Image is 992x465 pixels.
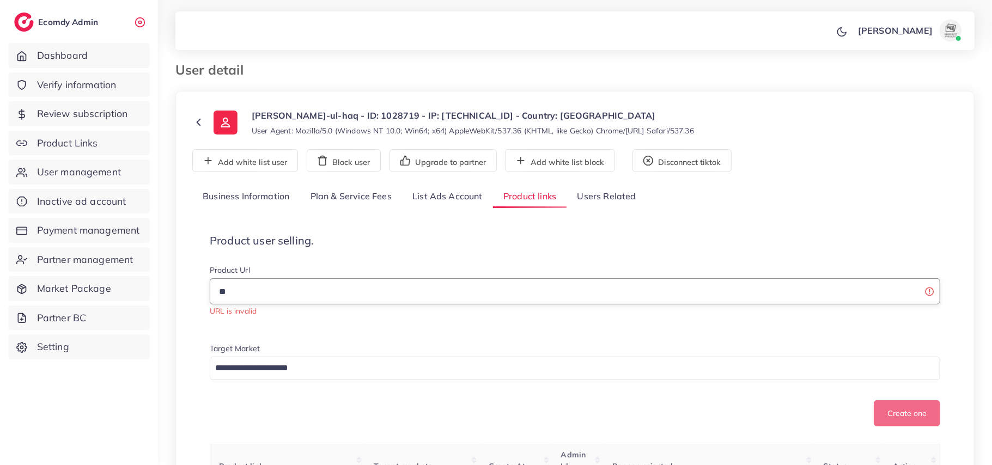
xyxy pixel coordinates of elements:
[14,13,34,32] img: logo
[252,125,694,136] small: User Agent: Mozilla/5.0 (Windows NT 10.0; Win64; x64) AppleWebKit/537.36 (KHTML, like Gecko) Chro...
[37,107,128,121] span: Review subscription
[210,306,257,315] small: URL is invalid
[210,343,260,354] label: Target Market
[37,165,121,179] span: User management
[37,48,88,63] span: Dashboard
[402,185,493,209] a: List Ads Account
[192,185,300,209] a: Business Information
[852,20,966,41] a: [PERSON_NAME]avatar
[192,149,298,172] button: Add white list user
[38,17,101,27] h2: Ecomdy Admin
[8,43,150,68] a: Dashboard
[8,305,150,331] a: Partner BC
[505,149,615,172] button: Add white list block
[37,253,133,267] span: Partner management
[8,334,150,359] a: Setting
[37,78,117,92] span: Verify information
[210,265,250,276] label: Product Url
[300,185,402,209] a: Plan & Service Fees
[8,131,150,156] a: Product Links
[37,311,87,325] span: Partner BC
[493,185,567,209] a: Product links
[390,149,497,172] button: Upgrade to partner
[874,400,940,426] button: Create one
[307,149,381,172] button: Block user
[8,72,150,97] a: Verify information
[214,111,238,134] img: ic-user-info.36bf1079.svg
[210,234,940,247] h4: Product user selling.
[8,160,150,185] a: User management
[567,185,646,209] a: Users Related
[175,62,252,78] h3: User detail
[37,282,111,296] span: Market Package
[8,189,150,214] a: Inactive ad account
[8,101,150,126] a: Review subscription
[37,194,126,209] span: Inactive ad account
[37,136,98,150] span: Product Links
[37,340,69,354] span: Setting
[211,360,926,377] input: Search for option
[940,20,961,41] img: avatar
[858,24,933,37] p: [PERSON_NAME]
[252,109,694,122] p: [PERSON_NAME]-ul-haq - ID: 1028719 - IP: [TECHNICAL_ID] - Country: [GEOGRAPHIC_DATA]
[8,276,150,301] a: Market Package
[8,218,150,243] a: Payment management
[210,357,940,380] div: Search for option
[37,223,140,237] span: Payment management
[8,247,150,272] a: Partner management
[632,149,732,172] button: Disconnect tiktok
[14,13,101,32] a: logoEcomdy Admin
